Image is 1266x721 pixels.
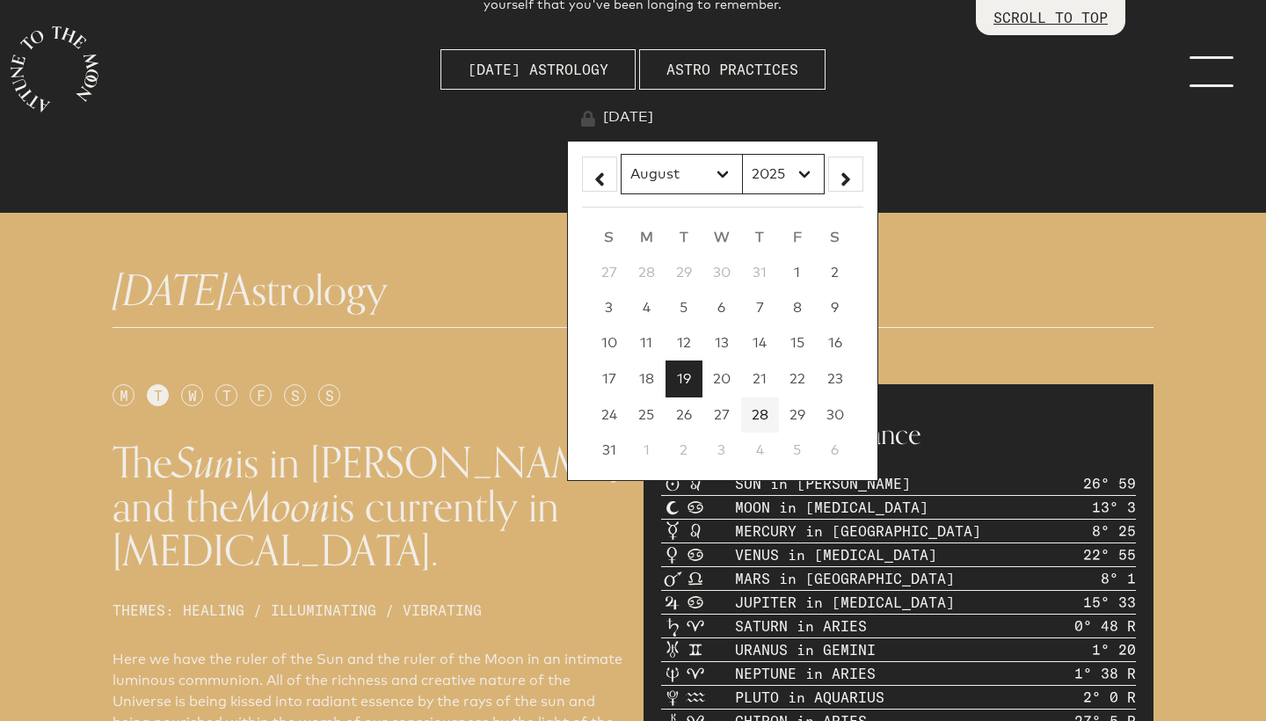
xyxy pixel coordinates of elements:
[604,229,614,245] span: S
[702,397,741,433] a: 27
[735,663,876,684] p: NEPTUNE in ARIES
[831,299,839,316] span: 9
[666,360,702,397] a: 19
[793,299,802,316] span: 8
[644,441,650,458] span: 1
[113,384,135,406] div: M
[816,290,855,325] a: 9
[779,290,816,325] a: 8
[643,299,651,316] span: 4
[628,397,666,433] a: 25
[789,406,805,423] span: 29
[735,687,884,708] p: PLUTO in AQUARIUS
[826,406,844,423] span: 30
[250,384,272,406] div: F
[1083,592,1136,613] p: 15° 33
[666,325,702,360] a: 12
[215,384,237,406] div: T
[993,7,1108,28] p: SCROLL TO TOP
[172,429,235,499] span: Sun
[1092,639,1136,660] p: 1° 20
[735,473,911,494] p: SUN in [PERSON_NAME]
[601,406,617,423] span: 24
[638,264,655,280] span: 28
[676,406,692,423] span: 26
[1074,663,1136,684] p: 1° 38 R
[440,49,636,90] button: [DATE] Astrology
[789,370,805,387] span: 22
[790,334,804,351] span: 15
[181,384,203,406] div: W
[741,397,779,433] a: 28
[591,290,628,325] a: 3
[702,325,741,360] a: 13
[735,639,876,660] p: URANUS in GEMINI
[741,290,779,325] a: 7
[714,229,730,245] span: W
[816,360,855,397] a: 23
[113,269,1153,313] h1: Astrology
[735,615,867,637] p: SATURN in ARIES
[793,441,801,458] span: 5
[666,397,702,433] a: 26
[113,257,227,326] span: [DATE]
[591,397,628,433] a: 24
[702,360,741,397] a: 20
[677,334,691,351] span: 12
[666,290,702,325] a: 5
[147,384,169,406] div: T
[677,370,691,387] span: 19
[713,264,731,280] span: 30
[601,264,617,280] span: 27
[640,229,653,245] span: M
[1092,497,1136,518] p: 13° 3
[640,334,652,351] span: 11
[735,497,928,518] p: MOON in [MEDICAL_DATA]
[816,397,855,433] a: 30
[318,384,340,406] div: S
[779,255,816,290] a: 1
[702,290,741,325] a: 6
[672,412,1125,455] h2: [DATE] sky at a glance
[113,600,622,621] div: THEMES: HEALING / ILLUMINATING / VIBRATING
[591,325,628,360] a: 10
[830,229,840,245] span: S
[628,290,666,325] a: 4
[666,59,798,80] span: Astro Practices
[602,370,616,387] span: 17
[591,360,628,397] a: 17
[680,229,688,245] span: T
[1083,687,1136,708] p: 2° 0 R
[601,334,617,351] span: 10
[1074,615,1136,637] p: 0° 48 R
[605,299,613,316] span: 3
[831,264,839,280] span: 2
[756,441,764,458] span: 4
[753,370,767,387] span: 21
[779,325,816,360] a: 15
[794,264,800,280] span: 1
[828,334,842,351] span: 16
[628,325,666,360] a: 11
[735,568,955,589] p: MARS in [GEOGRAPHIC_DATA]
[735,592,955,613] p: JUPITER in [MEDICAL_DATA]
[628,360,666,397] a: 18
[713,370,731,387] span: 20
[717,299,725,316] span: 6
[756,299,764,316] span: 7
[468,59,608,80] span: [DATE] Astrology
[676,264,692,280] span: 29
[816,255,855,290] a: 2
[714,406,730,423] span: 27
[753,334,767,351] span: 14
[755,229,764,245] span: T
[715,334,729,351] span: 13
[113,441,622,572] h1: The is in [PERSON_NAME] and the is currently in [MEDICAL_DATA].
[735,544,937,565] p: VENUS in [MEDICAL_DATA]
[238,473,331,543] span: Moon
[793,229,802,245] span: F
[284,384,306,406] div: S
[1092,521,1136,542] p: 8° 25
[717,441,725,458] span: 3
[741,325,779,360] a: 14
